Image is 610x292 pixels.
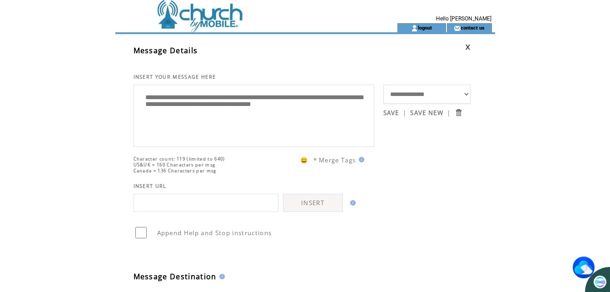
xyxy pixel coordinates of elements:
[454,108,463,117] input: Submit
[347,200,356,206] img: help.gif
[461,25,485,30] a: contact us
[134,156,225,162] span: Character count: 119 (limited to 640)
[134,74,216,80] span: INSERT YOUR MESSAGE HERE
[436,15,491,22] span: Hello [PERSON_NAME]
[383,109,399,117] a: SAVE
[410,109,443,117] a: SAVE NEW
[300,156,308,164] span: 😀
[418,25,432,30] a: logout
[447,109,451,117] span: |
[157,229,272,237] span: Append Help and Stop instructions
[356,157,364,162] img: help.gif
[134,162,216,168] span: US&UK = 160 Characters per msg
[134,183,167,189] span: INSERT URL
[134,272,217,282] span: Message Destination
[411,25,418,32] img: account_icon.gif
[313,156,356,164] span: * Merge Tags
[134,168,217,174] span: Canada = 136 Characters per msg
[134,45,198,55] span: Message Details
[283,194,343,212] a: INSERT
[403,109,407,117] span: |
[217,274,225,279] img: help.gif
[454,25,461,32] img: contact_us_icon.gif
